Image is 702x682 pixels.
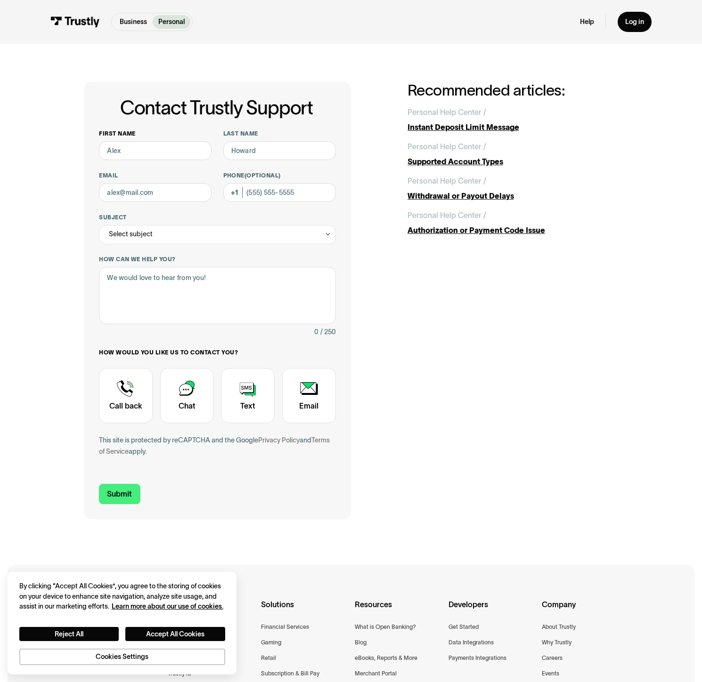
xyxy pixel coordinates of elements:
[258,436,300,444] a: Privacy Policy
[320,326,336,337] div: / 250
[99,172,212,179] label: Email
[99,225,335,244] div: Select subject
[408,82,619,99] h2: Recommended articles:
[109,228,153,240] div: Select subject
[99,434,335,457] div: This site is protected by reCAPTCHA and the Google and apply.
[99,214,335,221] label: Subject
[408,106,486,118] div: Personal Help Center /
[408,209,619,236] a: Personal Help Center /Authorization or Payment Code Issue
[261,653,276,663] a: Retail
[261,669,319,679] a: Subscription & Bill Pay
[542,669,559,679] a: Events
[408,209,486,221] div: Personal Help Center /
[223,141,336,160] input: Howard
[223,130,336,137] label: Last name
[245,172,281,178] span: (Optional)
[99,183,212,202] input: alex@mail.com
[19,581,226,611] div: By clicking “Accept All Cookies”, you agree to the storing of cookies on your device to enhance s...
[112,602,223,610] a: More information about your privacy, opens in a new tab
[261,622,309,632] a: Financial Services
[355,653,417,663] a: eBooks, Reports & More
[542,653,563,663] a: Careers
[261,598,347,622] div: Solutions
[50,16,100,27] img: Trustly Logo
[408,106,619,133] a: Personal Help Center /Instant Deposit Limit Message
[542,638,571,648] a: Why Trustly
[158,17,185,27] p: Personal
[542,622,576,632] a: About Trustly
[99,484,140,504] input: Submit
[153,15,190,29] a: Personal
[223,183,336,202] input: (555) 555-5555
[408,225,619,236] div: Authorization or Payment Code Issue
[542,598,628,622] div: Company
[19,627,119,641] button: Reject All
[408,175,619,202] a: Personal Help Center /Withdrawal or Payout Delays
[449,598,535,622] div: Developers
[8,572,237,674] div: Cookie banner
[449,653,506,663] a: Payments Integrations
[355,598,441,622] div: Resources
[618,12,652,32] a: Log in
[408,121,619,133] div: Instant Deposit Limit Message
[99,349,335,356] label: How would you like us to contact you?
[355,669,397,679] a: Merchant Portal
[625,17,644,26] div: Log in
[125,627,225,641] button: Accept All Cookies
[408,141,486,152] div: Personal Help Center /
[408,141,619,168] a: Personal Help Center /Supported Account Types
[19,581,226,665] div: Privacy
[449,622,479,632] a: Get Started
[99,141,212,160] input: Alex
[223,172,336,179] label: Phone
[408,190,619,201] div: Withdrawal or Payout Delays
[99,256,335,263] label: How can we help you?
[114,15,153,29] a: Business
[408,156,619,167] div: Supported Account Types
[99,130,335,504] form: Contact Trustly Support
[314,326,318,337] div: 0
[408,175,486,186] div: Personal Help Center /
[261,638,281,648] a: Gaming
[449,638,494,648] a: Data Integrations
[580,17,594,26] a: Help
[120,17,147,27] p: Business
[97,97,335,119] h1: Contact Trustly Support
[355,638,367,648] a: Blog
[99,130,212,137] label: First name
[19,649,226,665] button: Cookies Settings
[355,622,416,632] a: What is Open Banking?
